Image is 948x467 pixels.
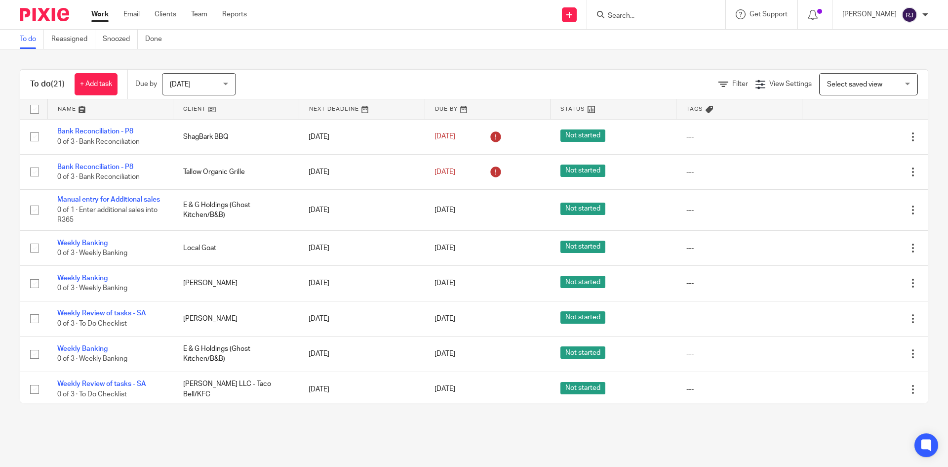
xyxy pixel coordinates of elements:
[434,169,455,175] span: [DATE]
[57,345,108,352] a: Weekly Banking
[57,391,127,398] span: 0 of 3 · To Do Checklist
[299,190,425,230] td: [DATE]
[91,9,109,19] a: Work
[173,266,299,301] td: [PERSON_NAME]
[57,240,108,247] a: Weekly Banking
[560,382,605,394] span: Not started
[827,81,882,88] span: Select saved view
[434,280,455,287] span: [DATE]
[299,154,425,189] td: [DATE]
[686,349,792,359] div: ---
[750,11,788,18] span: Get Support
[299,266,425,301] td: [DATE]
[686,106,703,112] span: Tags
[560,311,605,324] span: Not started
[560,165,605,177] span: Not started
[173,230,299,265] td: Local Goat
[299,301,425,336] td: [DATE]
[145,30,169,49] a: Done
[686,205,792,215] div: ---
[57,138,140,145] span: 0 of 3 · Bank Reconciliation
[57,207,158,224] span: 0 of 1 · Enter additional sales into R365
[434,315,455,322] span: [DATE]
[560,276,605,288] span: Not started
[57,381,146,387] a: Weekly Review of tasks - SA
[769,81,812,87] span: View Settings
[57,320,127,327] span: 0 of 3 · To Do Checklist
[686,278,792,288] div: ---
[902,7,917,23] img: svg%3E
[222,9,247,19] a: Reports
[173,154,299,189] td: Tallow Organic Grille
[686,132,792,142] div: ---
[103,30,138,49] a: Snoozed
[75,73,118,95] a: + Add task
[191,9,207,19] a: Team
[434,350,455,357] span: [DATE]
[434,207,455,213] span: [DATE]
[560,203,605,215] span: Not started
[57,173,140,180] span: 0 of 3 · Bank Reconciliation
[57,128,133,135] a: Bank Reconciliation - P8
[732,81,748,87] span: Filter
[135,79,157,89] p: Due by
[434,133,455,140] span: [DATE]
[30,79,65,89] h1: To do
[299,372,425,407] td: [DATE]
[686,167,792,177] div: ---
[20,8,69,21] img: Pixie
[57,310,146,317] a: Weekly Review of tasks - SA
[686,243,792,253] div: ---
[57,275,108,282] a: Weekly Banking
[434,245,455,252] span: [DATE]
[607,12,696,21] input: Search
[434,386,455,393] span: [DATE]
[299,230,425,265] td: [DATE]
[57,250,127,256] span: 0 of 3 · Weekly Banking
[57,285,127,292] span: 0 of 3 · Weekly Banking
[560,129,605,142] span: Not started
[173,337,299,372] td: E & G Holdings (Ghost Kitchen/B&B)
[299,119,425,154] td: [DATE]
[20,30,44,49] a: To do
[173,119,299,154] td: ShagBark BBQ
[170,81,191,88] span: [DATE]
[686,384,792,394] div: ---
[57,196,160,203] a: Manual entry for Additional sales
[51,80,65,88] span: (21)
[57,164,133,170] a: Bank Reconciliation - P8
[173,301,299,336] td: [PERSON_NAME]
[686,314,792,324] div: ---
[57,355,127,362] span: 0 of 3 · Weekly Banking
[842,9,897,19] p: [PERSON_NAME]
[173,190,299,230] td: E & G Holdings (Ghost Kitchen/B&B)
[51,30,95,49] a: Reassigned
[560,241,605,253] span: Not started
[173,372,299,407] td: [PERSON_NAME] LLC - Taco Bell/KFC
[123,9,140,19] a: Email
[560,346,605,359] span: Not started
[299,337,425,372] td: [DATE]
[155,9,176,19] a: Clients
